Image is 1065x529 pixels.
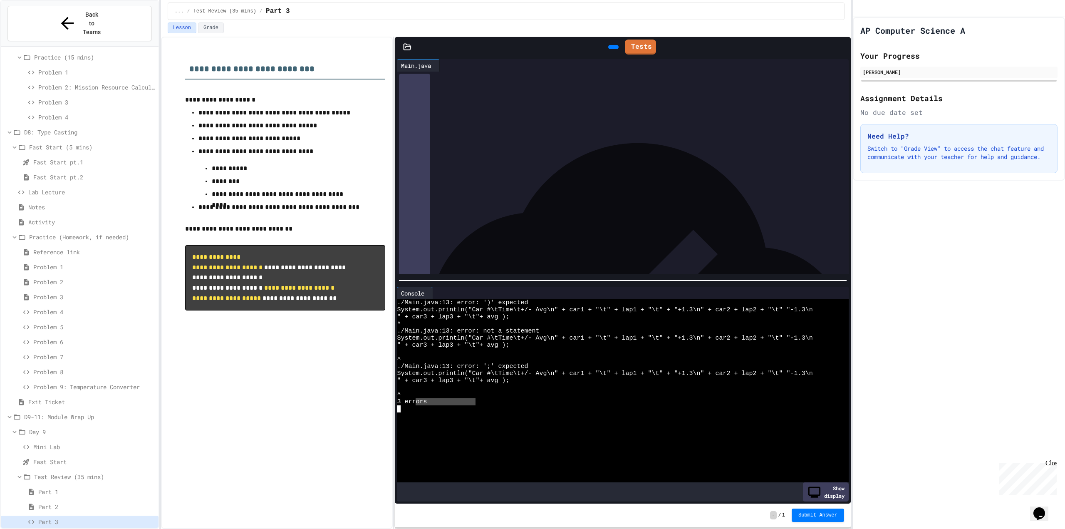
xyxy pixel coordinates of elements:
[397,299,528,306] span: ./Main.java:13: error: ')' expected
[397,289,428,298] div: Console
[770,511,776,519] span: -
[996,459,1057,495] iframe: chat widget
[863,68,1055,76] div: [PERSON_NAME]
[168,22,196,33] button: Lesson
[778,512,781,519] span: /
[33,368,155,376] span: Problem 8
[397,328,539,335] span: ./Main.java:13: error: not a statement
[803,482,849,502] div: Show display
[416,398,427,405] span: ors
[397,59,440,72] div: Main.java
[33,323,155,331] span: Problem 5
[397,306,812,313] span: System.out.println("Car #\tTime\t+/- Avg\n" + car1 + "\t" + lap1 + "\t" + "+1.3\n" + car2 + lap2 ...
[397,363,528,370] span: ./Main.java:13: error: ';' expected
[29,143,155,151] span: Fast Start (5 mins)
[397,313,509,320] span: " + car3 + lap3 + "\t"+ avg );
[397,398,416,405] span: 3 err
[24,412,155,421] span: D9-11: Module Wrap Up
[397,61,435,70] div: Main.java
[782,512,785,519] span: 1
[397,342,509,349] span: " + car3 + lap3 + "\t"+ avg );
[860,92,1058,104] h2: Assignment Details
[867,144,1050,161] p: Switch to "Grade View" to access the chat feature and communicate with your teacher for help and ...
[625,40,656,55] a: Tests
[397,320,401,328] span: ^
[33,278,155,286] span: Problem 2
[38,517,155,526] span: Part 3
[38,113,155,122] span: Problem 4
[28,188,155,196] span: Lab Lecture
[38,98,155,107] span: Problem 3
[28,218,155,226] span: Activity
[38,502,155,511] span: Part 2
[33,293,155,301] span: Problem 3
[260,8,263,15] span: /
[397,370,812,377] span: System.out.println("Car #\tTime\t+/- Avg\n" + car1 + "\t" + lap1 + "\t" + "+1.3\n" + car2 + lap2 ...
[175,8,184,15] span: ...
[397,391,401,398] span: ^
[397,356,401,363] span: ^
[33,158,155,166] span: Fast Start pt.1
[7,6,152,41] button: Back to Teams
[33,457,155,466] span: Fast Start
[3,3,57,53] div: Chat with us now!Close
[867,131,1050,141] h3: Need Help?
[397,287,433,299] div: Console
[399,74,430,490] div: History
[24,128,155,137] span: D8: Type Casting
[28,203,155,211] span: Notes
[28,397,155,406] span: Exit Ticket
[34,53,155,62] span: Practice (15 mins)
[38,68,155,77] span: Problem 1
[798,512,837,519] span: Submit Answer
[29,427,155,436] span: Day 9
[860,107,1058,117] div: No due date set
[33,308,155,316] span: Problem 4
[198,22,224,33] button: Grade
[33,263,155,271] span: Problem 1
[33,173,155,181] span: Fast Start pt.2
[397,335,812,342] span: System.out.println("Car #\tTime\t+/- Avg\n" + car1 + "\t" + lap1 + "\t" + "+1.3\n" + car2 + lap2 ...
[33,353,155,361] span: Problem 7
[1030,496,1057,521] iframe: chat widget
[82,10,102,37] span: Back to Teams
[33,382,155,391] span: Problem 9: Temperature Converter
[397,377,509,384] span: " + car3 + lap3 + "\t"+ avg );
[38,487,155,496] span: Part 1
[266,6,290,16] span: Part 3
[34,472,155,481] span: Test Review (35 mins)
[792,509,844,522] button: Submit Answer
[33,248,155,256] span: Reference link
[29,233,155,241] span: Practice (Homework, if needed)
[38,83,155,92] span: Problem 2: Mission Resource Calculator
[33,338,155,346] span: Problem 6
[187,8,190,15] span: /
[193,8,256,15] span: Test Review (35 mins)
[860,25,965,36] h1: AP Computer Science A
[860,50,1058,62] h2: Your Progress
[33,442,155,451] span: Mini Lab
